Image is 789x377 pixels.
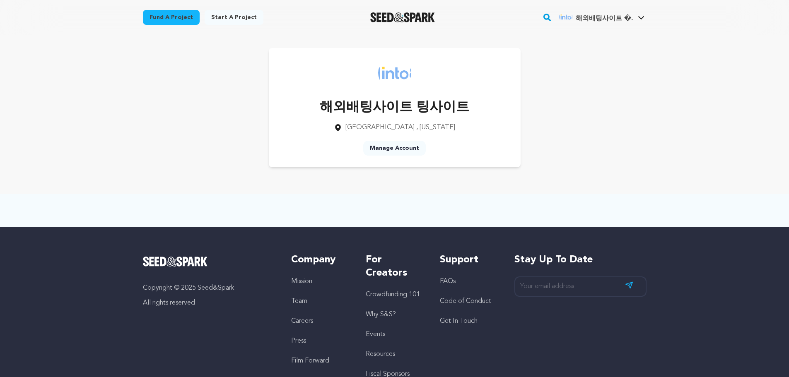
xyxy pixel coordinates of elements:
[559,10,633,24] div: 해외배팅사이트 �.'s Profile
[440,318,478,324] a: Get In Touch
[143,10,200,25] a: Fund a project
[320,98,469,118] p: 해외배팅사이트 팅사이트
[440,298,491,305] a: Code of Conduct
[370,12,435,22] img: Seed&Spark Logo Dark Mode
[514,276,647,297] input: Your email address
[363,141,426,156] a: Manage Account
[366,253,423,280] h5: For Creators
[291,278,312,285] a: Mission
[514,253,647,267] h5: Stay up to date
[143,283,275,293] p: Copyright © 2025 Seed&Spark
[440,278,456,285] a: FAQs
[366,311,396,318] a: Why S&S?
[366,351,395,358] a: Resources
[291,338,306,344] a: Press
[366,291,420,298] a: Crowdfunding 101
[205,10,263,25] a: Start a project
[557,9,647,24] a: 해외배팅사이트 �.'s Profile
[416,124,455,131] span: , [US_STATE]
[291,253,349,267] h5: Company
[291,298,307,305] a: Team
[143,257,208,267] img: Seed&Spark Logo
[291,318,313,324] a: Careers
[440,253,497,267] h5: Support
[559,10,572,24] img: 9291182f7f7ca01b.png
[557,9,647,26] span: 해외배팅사이트 �.'s Profile
[291,358,329,364] a: Film Forward
[143,298,275,308] p: All rights reserved
[370,12,435,22] a: Seed&Spark Homepage
[576,15,633,22] span: 해외배팅사이트 �.
[345,124,415,131] span: [GEOGRAPHIC_DATA]
[366,331,385,338] a: Events
[143,257,275,267] a: Seed&Spark Homepage
[378,56,411,89] img: https://seedandspark-static.s3.us-east-2.amazonaws.com/images/User/002/310/007/medium/9291182f7f7...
